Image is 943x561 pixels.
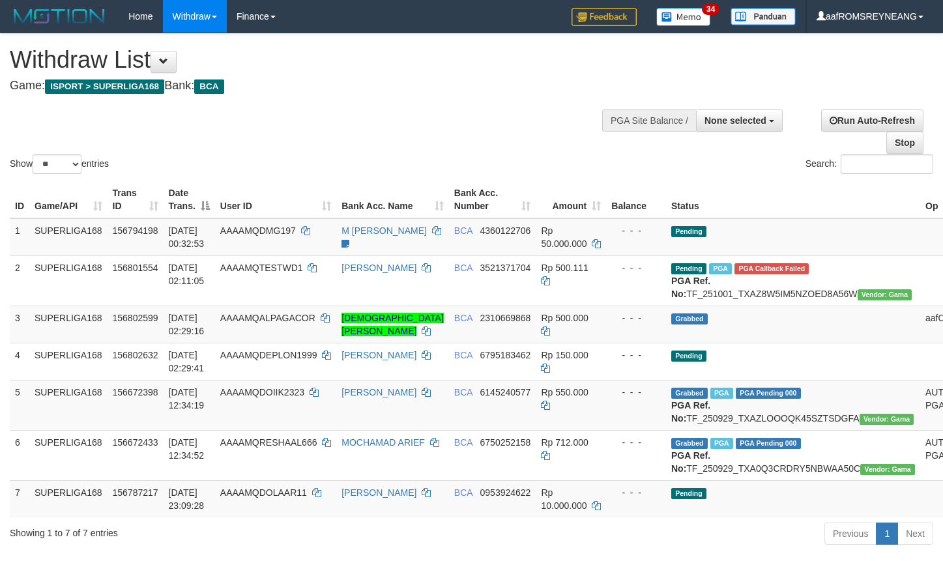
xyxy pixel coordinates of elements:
span: AAAAMQALPAGACOR [220,313,315,323]
th: Status [666,181,920,218]
span: Rp 50.000.000 [541,225,587,249]
span: Vendor URL: https://trx31.1velocity.biz [860,414,914,425]
span: BCA [454,225,472,236]
span: ISPORT > SUPERLIGA168 [45,79,164,94]
td: SUPERLIGA168 [29,218,108,256]
td: 6 [10,430,29,480]
span: Copy 4360122706 to clipboard [480,225,531,236]
div: - - - [611,386,661,399]
th: Game/API: activate to sort column ascending [29,181,108,218]
span: BCA [194,79,224,94]
label: Show entries [10,154,109,174]
span: AAAAMQRESHAAL666 [220,437,317,448]
img: Feedback.jpg [572,8,637,26]
span: AAAAMQDEPLON1999 [220,350,317,360]
th: ID [10,181,29,218]
span: Copy 0953924622 to clipboard [480,487,531,498]
td: 5 [10,380,29,430]
th: Trans ID: activate to sort column ascending [108,181,164,218]
span: Pending [671,351,706,362]
span: Grabbed [671,313,708,324]
th: Amount: activate to sort column ascending [536,181,606,218]
td: 2 [10,255,29,306]
th: User ID: activate to sort column ascending [215,181,336,218]
td: SUPERLIGA168 [29,343,108,380]
span: AAAAMQDOLAAR11 [220,487,307,498]
a: Next [897,523,933,545]
span: [DATE] 02:29:16 [169,313,205,336]
span: [DATE] 00:32:53 [169,225,205,249]
span: Rp 500.111 [541,263,588,273]
div: - - - [611,311,661,324]
th: Balance [606,181,666,218]
span: Grabbed [671,438,708,449]
span: [DATE] 12:34:52 [169,437,205,461]
span: 156787217 [113,487,158,498]
span: Copy 6795183462 to clipboard [480,350,531,360]
span: Copy 6145240577 to clipboard [480,387,531,397]
span: 156802632 [113,350,158,360]
a: Stop [886,132,923,154]
a: Previous [824,523,877,545]
div: - - - [611,349,661,362]
b: PGA Ref. No: [671,276,710,299]
th: Bank Acc. Number: activate to sort column ascending [449,181,536,218]
img: panduan.png [731,8,796,25]
span: Grabbed [671,388,708,399]
span: [DATE] 02:29:41 [169,350,205,373]
div: Showing 1 to 7 of 7 entries [10,521,383,539]
td: SUPERLIGA168 [29,380,108,430]
label: Search: [805,154,933,174]
td: TF_250929_TXA0Q3CRDRY5NBWAA50C [666,430,920,480]
h1: Withdraw List [10,47,616,73]
td: SUPERLIGA168 [29,480,108,517]
span: Copy 3521371704 to clipboard [480,263,531,273]
td: SUPERLIGA168 [29,306,108,343]
td: 3 [10,306,29,343]
a: [PERSON_NAME] [341,387,416,397]
span: [DATE] 02:11:05 [169,263,205,286]
a: M [PERSON_NAME] [341,225,427,236]
a: [PERSON_NAME] [341,350,416,360]
select: Showentries [33,154,81,174]
div: - - - [611,486,661,499]
input: Search: [841,154,933,174]
th: Date Trans.: activate to sort column descending [164,181,215,218]
img: MOTION_logo.png [10,7,109,26]
span: None selected [704,115,766,126]
a: 1 [876,523,898,545]
span: PGA Error [734,263,809,274]
a: MOCHAMAD ARIEF [341,437,425,448]
a: [PERSON_NAME] [341,263,416,273]
button: None selected [696,109,783,132]
span: Rp 550.000 [541,387,588,397]
div: - - - [611,436,661,449]
div: - - - [611,224,661,237]
td: 4 [10,343,29,380]
span: Marked by aafsoycanthlai [710,438,733,449]
span: AAAAMQDMG197 [220,225,296,236]
span: AAAAMQTESTWD1 [220,263,303,273]
span: Rp 712.000 [541,437,588,448]
span: PGA Pending [736,438,801,449]
span: Marked by aafsoycanthlai [710,388,733,399]
span: Pending [671,263,706,274]
span: Marked by aafseijuro [709,263,732,274]
a: [DEMOGRAPHIC_DATA][PERSON_NAME] [341,313,444,336]
th: Bank Acc. Name: activate to sort column ascending [336,181,449,218]
span: [DATE] 12:34:19 [169,387,205,410]
span: 156672398 [113,387,158,397]
span: BCA [454,387,472,397]
span: BCA [454,487,472,498]
span: [DATE] 23:09:28 [169,487,205,511]
span: Pending [671,226,706,237]
span: 34 [702,3,719,15]
b: PGA Ref. No: [671,400,710,424]
div: PGA Site Balance / [602,109,696,132]
span: Pending [671,488,706,499]
img: Button%20Memo.svg [656,8,711,26]
td: 1 [10,218,29,256]
span: 156802599 [113,313,158,323]
a: Run Auto-Refresh [821,109,923,132]
span: Vendor URL: https://trx31.1velocity.biz [858,289,912,300]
